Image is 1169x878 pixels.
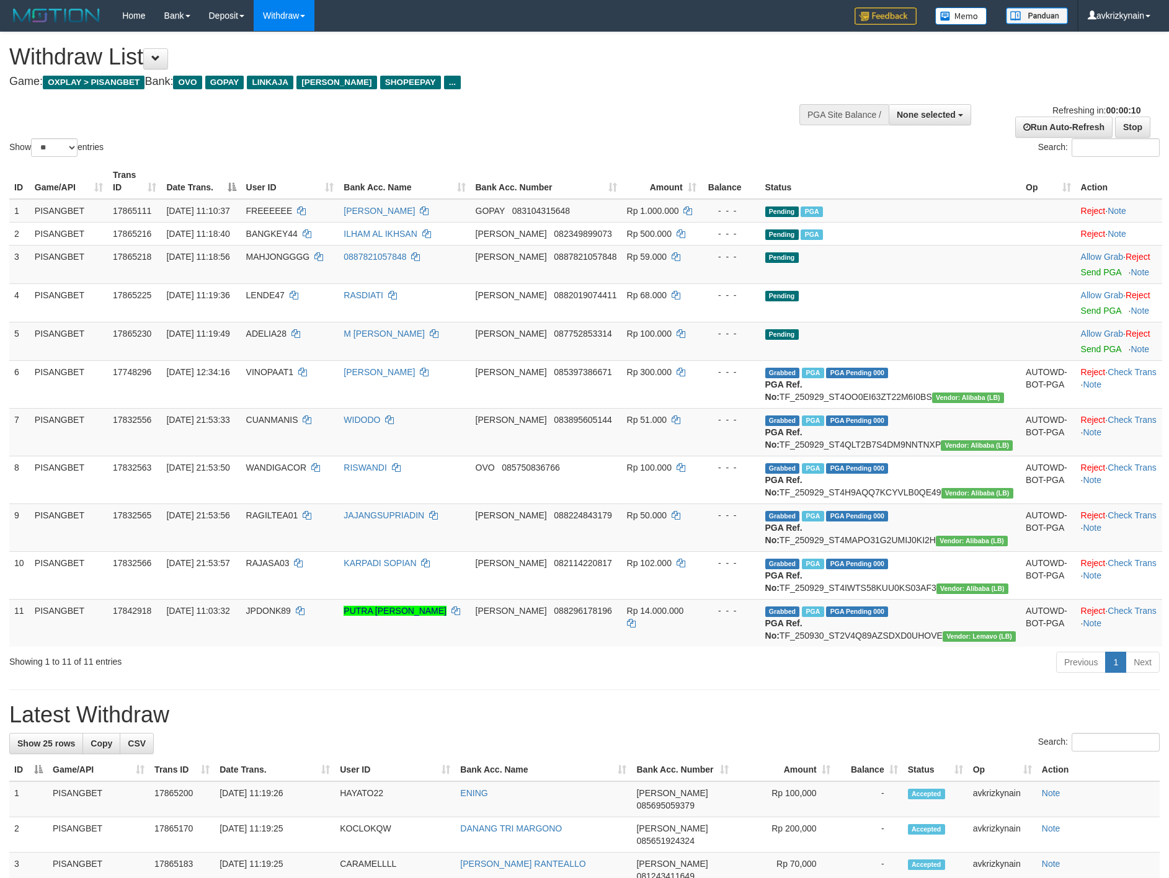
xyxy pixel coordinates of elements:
th: Bank Acc. Number: activate to sort column ascending [631,758,733,781]
a: Note [1131,267,1150,277]
a: Reject [1081,206,1106,216]
td: PISANGBET [48,817,149,853]
strong: 00:00:10 [1106,105,1140,115]
td: 1 [9,199,30,223]
a: Note [1083,475,1101,485]
td: avkrizkynain [968,817,1037,853]
span: Marked by avknovia [802,415,824,426]
th: Status [760,164,1021,199]
th: User ID: activate to sort column ascending [335,758,455,781]
span: Copy 0882019074411 to clipboard [554,290,616,300]
a: Run Auto-Refresh [1015,117,1113,138]
button: None selected [889,104,971,125]
td: 11 [9,599,30,647]
th: Balance [701,164,760,199]
span: 17832566 [113,558,151,568]
span: 17865218 [113,252,151,262]
a: RISWANDI [344,463,386,472]
td: TF_250930_ST2V4Q89AZSDXD0UHOVE [760,599,1021,647]
td: AUTOWD-BOT-PGA [1021,456,1075,503]
span: [PERSON_NAME] [636,823,708,833]
div: - - - [706,414,755,426]
a: Reject [1081,510,1106,520]
a: Note [1131,344,1150,354]
div: Showing 1 to 11 of 11 entries [9,650,478,668]
span: Marked by avkvina [802,606,824,617]
span: Copy 087752853314 to clipboard [554,329,611,339]
span: 17832565 [113,510,151,520]
span: Rp 68.000 [627,290,667,300]
td: TF_250929_ST4OO0EI63ZT22M6I0BS [760,360,1021,408]
a: ILHAM AL IKHSAN [344,229,417,239]
span: OXPLAY > PISANGBET [43,76,144,89]
td: AUTOWD-BOT-PGA [1021,503,1075,551]
span: 17865216 [113,229,151,239]
th: Amount: activate to sort column ascending [622,164,701,199]
a: Reject [1126,329,1150,339]
a: [PERSON_NAME] [344,367,415,377]
td: 8 [9,456,30,503]
th: Trans ID: activate to sort column ascending [149,758,215,781]
span: Marked by avknovia [802,511,824,521]
span: Copy 082114220817 to clipboard [554,558,611,568]
a: Reject [1081,229,1106,239]
a: 0887821057848 [344,252,406,262]
th: Date Trans.: activate to sort column descending [161,164,241,199]
td: 5 [9,322,30,360]
span: Rp 50.000 [627,510,667,520]
a: Note [1108,206,1126,216]
div: - - - [706,605,755,617]
span: ADELIA28 [246,329,287,339]
th: Balance: activate to sort column ascending [835,758,903,781]
div: - - - [706,509,755,521]
span: Marked by avkvina [801,206,822,217]
span: [DATE] 11:19:49 [166,329,229,339]
td: KOCLOKQW [335,817,455,853]
a: Note [1108,229,1126,239]
span: Rp 300.000 [627,367,672,377]
th: ID: activate to sort column descending [9,758,48,781]
td: 7 [9,408,30,456]
select: Showentries [31,138,78,157]
span: [PERSON_NAME] [476,367,547,377]
label: Show entries [9,138,104,157]
img: panduan.png [1006,7,1068,24]
span: Copy 085397386671 to clipboard [554,367,611,377]
span: FREEEEEE [246,206,293,216]
td: AUTOWD-BOT-PGA [1021,551,1075,599]
span: PGA Pending [826,368,888,378]
span: [DATE] 21:53:50 [166,463,229,472]
a: Note [1083,618,1101,628]
span: SHOPEEPAY [380,76,441,89]
a: Reject [1081,463,1106,472]
h4: Game: Bank: [9,76,767,88]
b: PGA Ref. No: [765,379,802,402]
td: TF_250929_ST4MAPO31G2UMIJ0KI2H [760,503,1021,551]
th: ID [9,164,30,199]
span: Vendor URL: https://dashboard.q2checkout.com/secure [932,392,1004,403]
td: · [1076,199,1162,223]
a: Show 25 rows [9,733,83,754]
td: PISANGBET [30,322,108,360]
span: 17865111 [113,206,151,216]
span: Pending [765,229,799,240]
td: · [1076,283,1162,322]
span: Pending [765,291,799,301]
span: Copy 0887821057848 to clipboard [554,252,616,262]
span: PGA Pending [826,511,888,521]
td: TF_250929_ST4IWTS58KUU0KS03AF3 [760,551,1021,599]
span: Show 25 rows [17,738,75,748]
th: Bank Acc. Number: activate to sort column ascending [471,164,622,199]
td: 9 [9,503,30,551]
td: 1 [9,781,48,817]
a: DANANG TRI MARGONO [460,823,562,833]
label: Search: [1038,733,1160,752]
a: Reject [1081,367,1106,377]
span: VINOPAAT1 [246,367,294,377]
a: [PERSON_NAME] [344,206,415,216]
td: AUTOWD-BOT-PGA [1021,599,1075,647]
a: Reject [1081,558,1106,568]
a: Note [1131,306,1150,316]
span: Grabbed [765,511,800,521]
span: [DATE] 21:53:56 [166,510,229,520]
